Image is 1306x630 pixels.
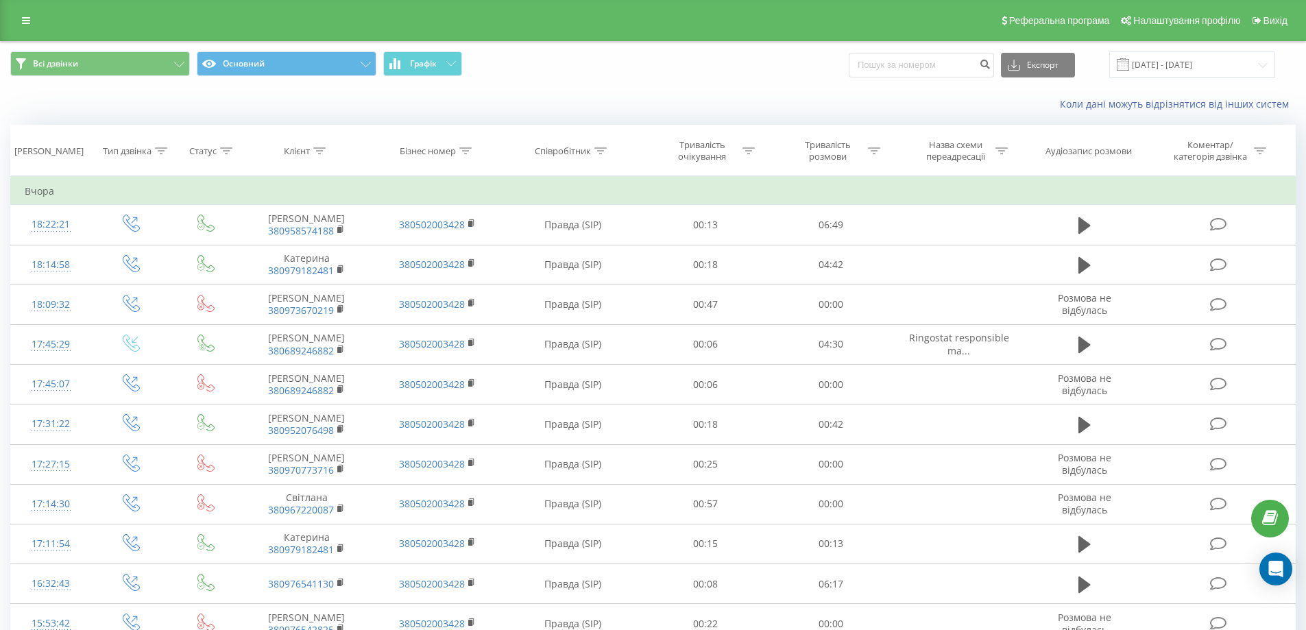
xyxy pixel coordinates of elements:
a: 380502003428 [399,497,465,510]
td: Вчора [11,178,1296,205]
a: 380979182481 [268,543,334,556]
td: Правда (SIP) [503,484,643,524]
td: 06:17 [769,564,894,604]
a: 380970773716 [268,463,334,476]
a: 380502003428 [399,577,465,590]
span: Розмова не відбулась [1058,451,1111,476]
a: 380502003428 [399,258,465,271]
div: 17:11:54 [25,531,77,557]
td: Правда (SIP) [503,324,643,364]
div: Тривалість розмови [791,139,864,162]
a: 380502003428 [399,298,465,311]
div: 17:45:07 [25,371,77,398]
a: 380502003428 [399,617,465,630]
span: Розмова не відбулась [1058,291,1111,317]
div: 18:14:58 [25,252,77,278]
a: 380967220087 [268,503,334,516]
td: Катерина [241,245,372,284]
td: Правда (SIP) [503,245,643,284]
td: [PERSON_NAME] [241,444,372,484]
button: Основний [197,51,376,76]
td: 04:30 [769,324,894,364]
span: Графік [410,59,437,69]
span: Всі дзвінки [33,58,78,69]
div: Назва схеми переадресації [919,139,992,162]
a: Коли дані можуть відрізнятися вiд інших систем [1060,97,1296,110]
button: Графік [383,51,462,76]
td: 00:47 [643,284,769,324]
a: 380979182481 [268,264,334,277]
span: Налаштування профілю [1133,15,1240,26]
input: Пошук за номером [849,53,994,77]
a: 380689246882 [268,384,334,397]
div: [PERSON_NAME] [14,145,84,157]
td: Правда (SIP) [503,404,643,444]
div: Коментар/категорія дзвінка [1170,139,1250,162]
div: 18:22:21 [25,211,77,238]
div: Тип дзвінка [103,145,152,157]
div: 17:31:22 [25,411,77,437]
td: 00:06 [643,365,769,404]
td: [PERSON_NAME] [241,404,372,444]
td: 00:57 [643,484,769,524]
div: Тривалість очікування [666,139,739,162]
div: Співробітник [535,145,591,157]
a: 380952076498 [268,424,334,437]
span: Реферальна програма [1009,15,1110,26]
td: 00:13 [769,524,894,564]
td: 00:42 [769,404,894,444]
div: 16:32:43 [25,570,77,597]
td: Правда (SIP) [503,284,643,324]
td: 00:13 [643,205,769,245]
a: 380958574188 [268,224,334,237]
span: Вихід [1263,15,1287,26]
td: 00:15 [643,524,769,564]
td: Правда (SIP) [503,444,643,484]
td: 00:00 [769,365,894,404]
a: 380973670219 [268,304,334,317]
div: 17:27:15 [25,451,77,478]
button: Всі дзвінки [10,51,190,76]
td: 00:06 [643,324,769,364]
td: Правда (SIP) [503,524,643,564]
a: 380976541130 [268,577,334,590]
div: Open Intercom Messenger [1259,553,1292,585]
td: 04:42 [769,245,894,284]
a: 380502003428 [399,537,465,550]
td: Світлана [241,484,372,524]
td: Правда (SIP) [503,205,643,245]
div: 18:09:32 [25,291,77,318]
a: 380502003428 [399,378,465,391]
button: Експорт [1001,53,1075,77]
td: 00:25 [643,444,769,484]
td: 00:00 [769,284,894,324]
td: [PERSON_NAME] [241,284,372,324]
td: 06:49 [769,205,894,245]
td: 00:08 [643,564,769,604]
a: 380502003428 [399,337,465,350]
div: 17:14:30 [25,491,77,518]
td: 00:18 [643,245,769,284]
td: [PERSON_NAME] [241,205,372,245]
td: 00:00 [769,444,894,484]
td: 00:00 [769,484,894,524]
td: Правда (SIP) [503,564,643,604]
a: 380689246882 [268,344,334,357]
a: 380502003428 [399,417,465,431]
td: 00:18 [643,404,769,444]
div: Статус [189,145,217,157]
div: Бізнес номер [400,145,456,157]
td: [PERSON_NAME] [241,365,372,404]
span: Розмова не відбулась [1058,491,1111,516]
td: [PERSON_NAME] [241,324,372,364]
a: 380502003428 [399,457,465,470]
div: 17:45:29 [25,331,77,358]
span: Ringostat responsible ma... [909,331,1009,356]
span: Розмова не відбулась [1058,372,1111,397]
div: Аудіозапис розмови [1045,145,1132,157]
div: Клієнт [284,145,310,157]
a: 380502003428 [399,218,465,231]
td: Правда (SIP) [503,365,643,404]
td: Катерина [241,524,372,564]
